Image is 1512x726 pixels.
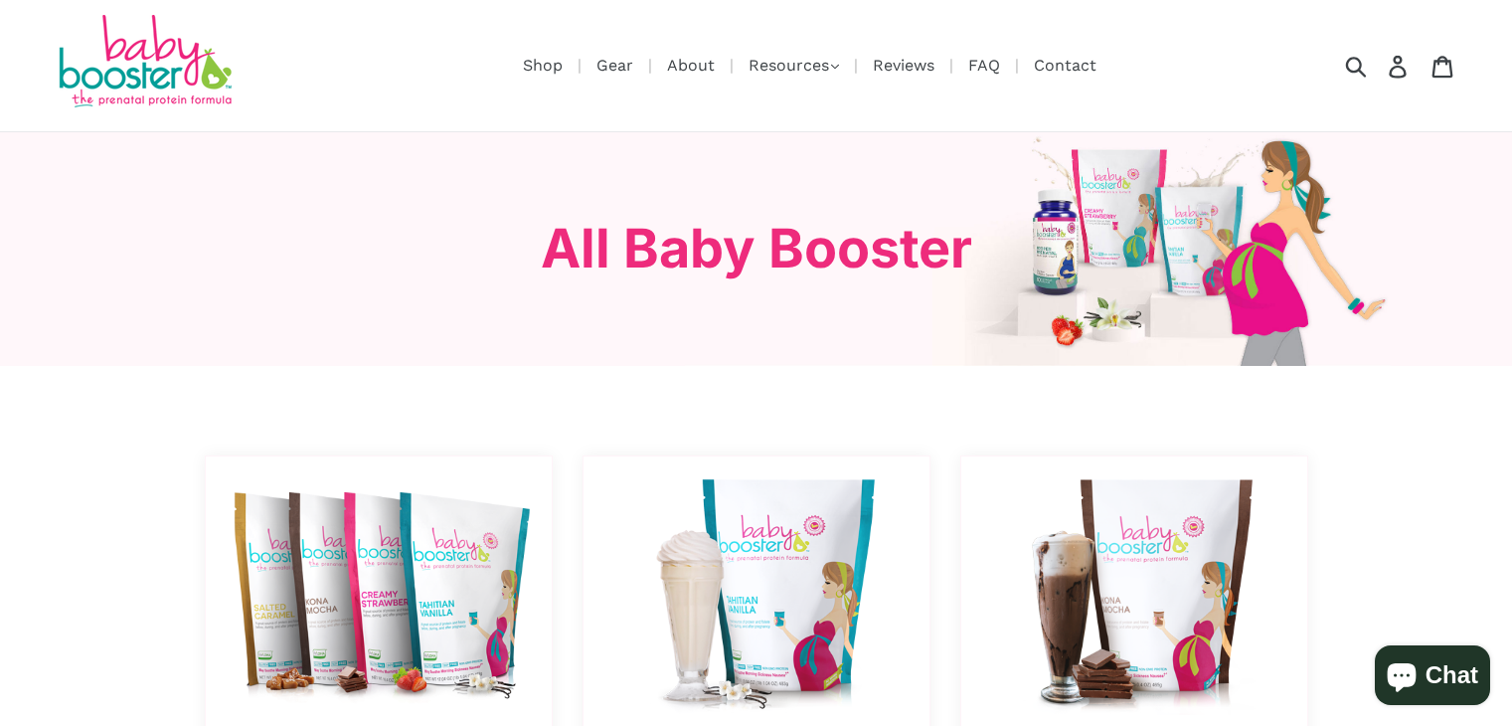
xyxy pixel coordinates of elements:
[739,51,849,81] button: Resources
[513,53,573,78] a: Shop
[55,15,234,111] img: Baby Booster Prenatal Protein Supplements
[206,466,554,715] img: all_shakes-1644369424251_1200x.png
[961,466,1309,715] img: Kona Mocha Prenatal Shake - Ships Same Day
[863,53,944,78] a: Reviews
[958,53,1010,78] a: FAQ
[657,53,725,78] a: About
[584,466,931,715] img: Tahitian Vanilla Prenatal Shake - Ships Same Day
[584,456,931,715] a: Tahitian Vanilla Prenatal Shake - Ships Same Day
[1369,645,1496,710] inbox-online-store-chat: Shopify online store chat
[190,217,1323,281] h3: All Baby Booster
[961,456,1309,715] a: Kona Mocha Prenatal Shake - Ships Same Day
[587,53,643,78] a: Gear
[1352,44,1407,88] input: Search
[1024,53,1106,78] a: Contact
